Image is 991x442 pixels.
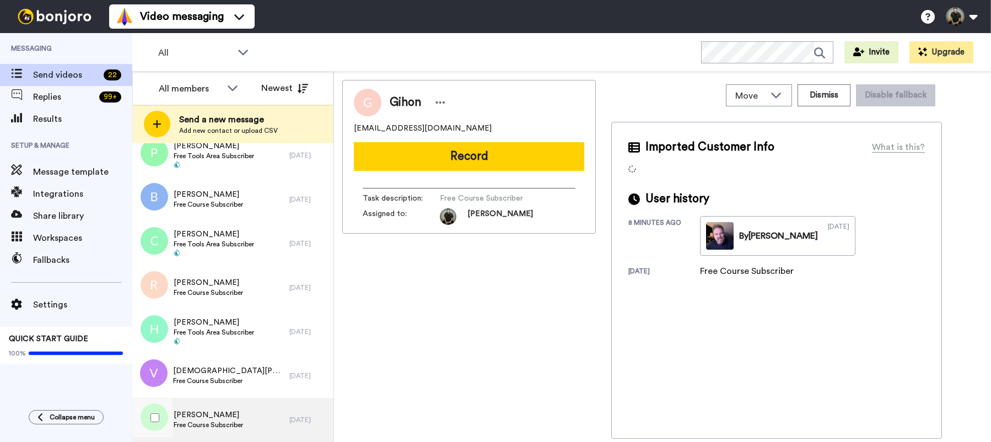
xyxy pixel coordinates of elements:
[174,200,243,209] span: Free Course Subscriber
[33,231,132,245] span: Workspaces
[99,91,121,103] div: 99 +
[467,208,533,225] span: [PERSON_NAME]
[739,229,818,242] div: By [PERSON_NAME]
[174,288,243,297] span: Free Course Subscriber
[33,298,132,311] span: Settings
[33,68,99,82] span: Send videos
[173,365,284,376] span: [DEMOGRAPHIC_DATA][PERSON_NAME]
[174,229,254,240] span: [PERSON_NAME]
[872,141,925,154] div: What is this?
[706,222,734,250] img: b1785b40-16dd-4b7a-9697-449d7a334ca9-thumb.jpg
[141,227,168,255] img: c.png
[174,189,243,200] span: [PERSON_NAME]
[13,9,96,24] img: bj-logo-header-white.svg
[828,222,849,250] div: [DATE]
[645,139,774,155] span: Imported Customer Info
[9,349,26,358] span: 100%
[29,410,104,424] button: Collapse menu
[179,126,278,135] span: Add new contact or upload CSV
[700,265,794,278] div: Free Course Subscriber
[174,152,254,160] span: Free Tools Area Subscriber
[33,112,132,126] span: Results
[856,84,935,106] button: Disable fallback
[174,421,243,429] span: Free Course Subscriber
[33,209,132,223] span: Share library
[140,359,168,387] img: v.png
[50,413,95,422] span: Collapse menu
[909,41,973,63] button: Upgrade
[33,254,132,267] span: Fallbacks
[33,90,95,104] span: Replies
[798,84,850,106] button: Dismiss
[289,371,328,380] div: [DATE]
[289,327,328,336] div: [DATE]
[253,77,316,99] button: Newest
[354,89,381,116] img: Image of Gihon
[141,183,168,211] img: b.png
[354,123,492,134] span: [EMAIL_ADDRESS][DOMAIN_NAME]
[700,216,855,256] a: By[PERSON_NAME][DATE]
[174,240,254,249] span: Free Tools Area Subscriber
[628,267,700,278] div: [DATE]
[289,416,328,424] div: [DATE]
[141,139,168,166] img: p.png
[645,191,709,207] span: User history
[9,335,88,343] span: QUICK START GUIDE
[33,187,132,201] span: Integrations
[289,151,328,160] div: [DATE]
[390,94,421,111] span: Gihon
[179,113,278,126] span: Send a new message
[363,208,440,225] span: Assigned to:
[844,41,898,63] button: Invite
[628,218,700,256] div: 8 minutes ago
[174,141,254,152] span: [PERSON_NAME]
[289,239,328,248] div: [DATE]
[174,277,243,288] span: [PERSON_NAME]
[104,69,121,80] div: 22
[289,195,328,204] div: [DATE]
[159,82,222,95] div: All members
[33,165,132,179] span: Message template
[440,208,456,225] img: dbb43e74-4438-4751-bed8-fc882dc9d16e-1616669848.jpg
[363,193,440,204] span: Task description :
[173,376,284,385] span: Free Course Subscriber
[174,317,254,328] span: [PERSON_NAME]
[140,9,224,24] span: Video messaging
[735,89,765,103] span: Move
[174,328,254,337] span: Free Tools Area Subscriber
[141,315,168,343] img: h.png
[174,409,243,421] span: [PERSON_NAME]
[440,193,545,204] span: Free Course Subscriber
[158,46,232,60] span: All
[141,271,168,299] img: r.png
[116,8,133,25] img: vm-color.svg
[354,142,584,171] button: Record
[289,283,328,292] div: [DATE]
